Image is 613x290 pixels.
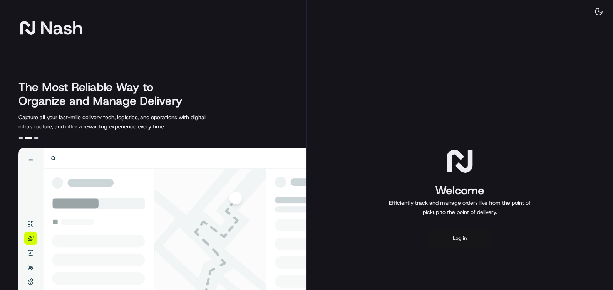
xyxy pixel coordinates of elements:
[18,80,191,108] h2: The Most Reliable Way to Organize and Manage Delivery
[429,229,491,248] button: Log in
[18,113,240,131] p: Capture all your last-mile delivery tech, logistics, and operations with digital infrastructure, ...
[386,183,534,198] h1: Welcome
[40,20,83,35] span: Nash
[386,198,534,217] p: Efficiently track and manage orders live from the point of pickup to the point of delivery.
